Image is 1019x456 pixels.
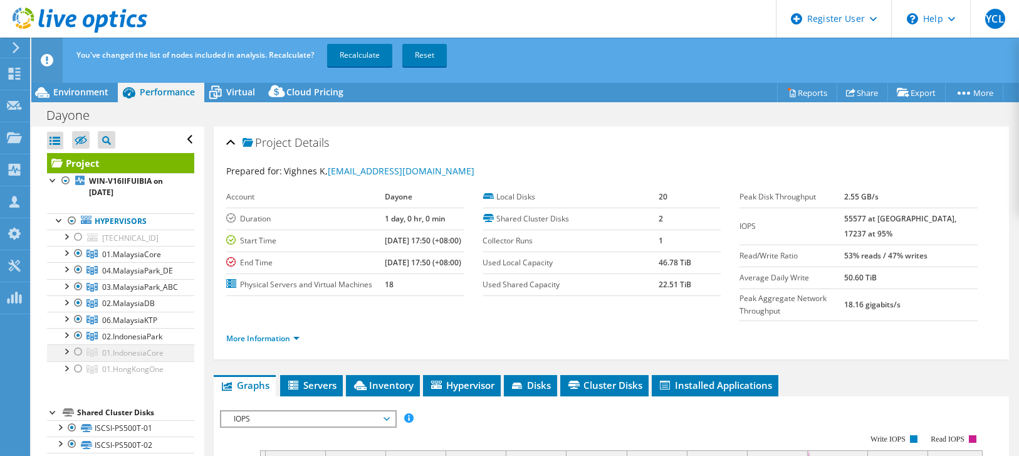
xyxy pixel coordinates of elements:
[402,44,447,66] a: Reset
[102,249,161,260] span: 01.MalaysiaCore
[844,191,879,202] b: 2.55 GB/s
[385,235,461,246] b: [DATE] 17:50 (+08:00)
[844,250,928,261] b: 53% reads / 47% writes
[47,262,194,278] a: 04.MalaysiaPark_DE
[870,435,906,443] text: Write IOPS
[47,328,194,344] a: 02.IndonesiaPark
[47,437,194,453] a: ISCSI-PS500T-02
[385,191,412,202] b: Dayone
[77,405,194,420] div: Shared Cluster Disks
[985,9,1005,29] span: YCL
[658,379,772,391] span: Installed Applications
[887,83,946,102] a: Export
[47,279,194,295] a: 03.MalaysiaPark_ABC
[76,50,314,60] span: You've changed the list of nodes included in analysis. Recalculate?
[844,299,901,310] b: 18.16 gigabits/s
[47,230,194,246] a: [TECHNICAL_ID]
[102,233,159,243] span: [TECHNICAL_ID]
[945,83,1003,102] a: More
[102,331,162,342] span: 02.IndonesiaPark
[739,250,844,262] label: Read/Write Ratio
[352,379,414,391] span: Inventory
[286,379,337,391] span: Servers
[47,295,194,312] a: 02.MalaysiaDB
[243,137,291,149] span: Project
[47,361,194,378] a: 01.HongKongOne
[659,235,663,246] b: 1
[226,235,385,247] label: Start Time
[47,344,194,361] a: 01.IndonesiaCore
[327,44,392,66] a: Recalculate
[102,298,155,309] span: 02.MalaysiaDB
[659,213,663,224] b: 2
[226,191,385,203] label: Account
[844,272,877,283] b: 50.60 TiB
[102,282,178,292] span: 03.MalaysiaPark_ABC
[226,278,385,291] label: Physical Servers and Virtual Machines
[47,173,194,201] a: WIN-V16IIFUIBIA on [DATE]
[226,333,300,344] a: More Information
[739,292,844,317] label: Peak Aggregate Network Throughput
[47,312,194,328] a: 06.MalaysiaKTP
[102,315,157,326] span: 06.MalaysiaKTP
[227,411,389,427] span: IOPS
[385,279,394,290] b: 18
[220,379,269,391] span: Graphs
[140,86,195,98] span: Performance
[47,153,194,173] a: Project
[739,191,844,203] label: Peak Disk Throughput
[659,191,667,202] b: 20
[89,176,163,198] b: WIN-V16IIFUIBIA on [DATE]
[483,257,659,269] label: Used Local Capacity
[47,246,194,262] a: 01.MalaysiaCore
[844,213,956,239] b: 55577 at [GEOGRAPHIC_DATA], 17237 at 95%
[226,165,282,177] label: Prepared for:
[41,109,109,122] h1: Dayone
[483,278,659,291] label: Used Shared Capacity
[328,165,474,177] a: [EMAIL_ADDRESS][DOMAIN_NAME]
[739,220,844,233] label: IOPS
[102,364,164,374] span: 01.HongKongOne
[226,213,385,225] label: Duration
[483,191,659,203] label: Local Disks
[286,86,343,98] span: Cloud Pricing
[53,86,108,98] span: Environment
[385,257,461,268] b: [DATE] 17:50 (+08:00)
[659,279,691,290] b: 22.51 TiB
[567,379,642,391] span: Cluster Disks
[226,257,385,269] label: End Time
[483,213,659,225] label: Shared Cluster Disks
[284,165,474,177] span: Vighnes K,
[907,13,918,24] svg: \n
[429,379,494,391] span: Hypervisor
[295,135,329,150] span: Details
[385,213,446,224] b: 1 day, 0 hr, 0 min
[510,379,551,391] span: Disks
[837,83,888,102] a: Share
[102,347,164,358] span: 01.IndonesiaCore
[739,272,844,284] label: Average Daily Write
[47,420,194,437] a: ISCSI-PS500T-01
[777,83,837,102] a: Reports
[483,235,659,247] label: Collector Runs
[102,265,173,276] span: 04.MalaysiaPark_DE
[226,86,255,98] span: Virtual
[47,213,194,230] a: Hypervisors
[659,257,691,268] b: 46.78 TiB
[931,435,964,443] text: Read IOPS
